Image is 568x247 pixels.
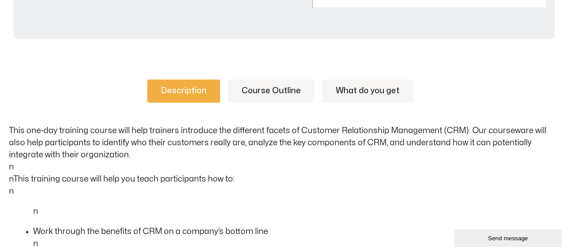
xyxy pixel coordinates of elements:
p: This one-day training course will help trainers introduce the different facets of Customer Relati... [9,125,559,197]
a: What do you get [322,79,413,103]
iframe: chat widget [454,227,564,247]
a: Course Outline [228,79,314,103]
li: Work through the benefits of CRM on a company’s bottom line [33,225,559,238]
a: Description [147,79,220,103]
